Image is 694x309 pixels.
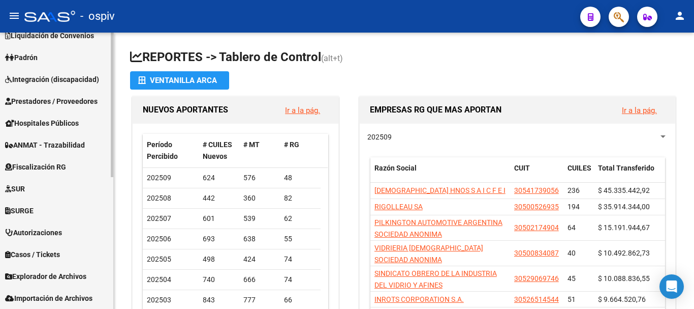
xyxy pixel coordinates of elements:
[563,157,594,191] datatable-header-cell: CUILES
[5,139,85,151] span: ANMAT - Trazabilidad
[203,233,235,245] div: 693
[285,106,320,115] a: Ir a la pág.
[567,249,576,257] span: 40
[598,186,650,194] span: $ 45.335.442,92
[374,295,464,303] span: INROTS CORPORATION S.A.
[374,269,497,289] span: SINDICATO OBRERO DE LA INDUSTRIA DEL VIDRIO Y AFINES
[284,172,317,184] div: 48
[284,274,317,286] div: 74
[374,218,502,238] span: PILKINGTON AUTOMOTIVE ARGENTINA SOCIEDAD ANONIMA
[510,157,563,191] datatable-header-cell: CUIT
[598,203,650,211] span: $ 35.914.344,00
[147,214,171,222] span: 202507
[203,172,235,184] div: 624
[374,186,506,194] span: [DEMOGRAPHIC_DATA] HNOS S A I C F E I
[567,223,576,232] span: 64
[5,30,94,41] span: Liquidación de Convenios
[243,172,276,184] div: 576
[514,249,559,257] span: 30500834087
[567,274,576,283] span: 45
[284,192,317,204] div: 82
[243,192,276,204] div: 360
[5,249,60,260] span: Casos / Tickets
[5,118,79,129] span: Hospitales Públicos
[5,183,25,194] span: SUR
[130,49,678,67] h1: REPORTES -> Tablero de Control
[147,235,171,243] span: 202506
[203,274,235,286] div: 740
[203,141,232,160] span: # CUILES Nuevos
[284,254,317,265] div: 74
[370,157,510,191] datatable-header-cell: Razón Social
[243,141,260,149] span: # MT
[239,134,280,167] datatable-header-cell: # MT
[243,274,276,286] div: 666
[598,249,650,257] span: $ 10.492.862,73
[5,161,66,173] span: Fiscalización RG
[598,164,654,172] span: Total Transferido
[243,213,276,224] div: 539
[374,164,417,172] span: Razón Social
[284,141,299,149] span: # RG
[367,133,392,141] span: 202509
[203,294,235,306] div: 843
[284,294,317,306] div: 66
[514,186,559,194] span: 30541739056
[514,295,559,303] span: 30526514544
[243,233,276,245] div: 638
[5,52,38,63] span: Padrón
[138,71,221,90] div: Ventanilla ARCA
[80,5,115,27] span: - ospiv
[567,295,576,303] span: 51
[514,223,559,232] span: 30502174904
[567,164,591,172] span: CUILES
[622,106,657,115] a: Ir a la pág.
[280,134,321,167] datatable-header-cell: # RG
[370,105,501,115] span: EMPRESAS RG QUE MAS APORTAN
[5,293,92,304] span: Importación de Archivos
[514,164,530,172] span: CUIT
[284,233,317,245] div: 55
[567,203,580,211] span: 194
[598,295,646,303] span: $ 9.664.520,76
[374,244,483,264] span: VIDRIERIA [DEMOGRAPHIC_DATA] SOCIEDAD ANONIMA
[5,96,98,107] span: Prestadores / Proveedores
[659,274,684,299] div: Open Intercom Messenger
[203,192,235,204] div: 442
[284,213,317,224] div: 62
[567,186,580,194] span: 236
[147,174,171,182] span: 202509
[147,194,171,202] span: 202508
[614,101,665,120] button: Ir a la pág.
[203,254,235,265] div: 498
[5,74,99,85] span: Integración (discapacidad)
[598,274,650,283] span: $ 10.088.836,55
[374,203,423,211] span: RIGOLLEAU SA
[321,53,343,63] span: (alt+t)
[143,105,228,115] span: NUEVOS APORTANTES
[674,10,686,22] mat-icon: person
[203,213,235,224] div: 601
[199,134,239,167] datatable-header-cell: # CUILES Nuevos
[5,271,86,282] span: Explorador de Archivos
[594,157,665,191] datatable-header-cell: Total Transferido
[5,227,62,238] span: Autorizaciones
[277,101,328,120] button: Ir a la pág.
[8,10,20,22] mat-icon: menu
[514,203,559,211] span: 30500526935
[147,275,171,284] span: 202504
[147,141,178,160] span: Período Percibido
[147,255,171,263] span: 202505
[514,274,559,283] span: 30529069746
[243,294,276,306] div: 777
[598,223,650,232] span: $ 15.191.944,67
[143,134,199,167] datatable-header-cell: Período Percibido
[130,71,229,90] button: Ventanilla ARCA
[5,205,34,216] span: SURGE
[243,254,276,265] div: 424
[147,296,171,304] span: 202503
